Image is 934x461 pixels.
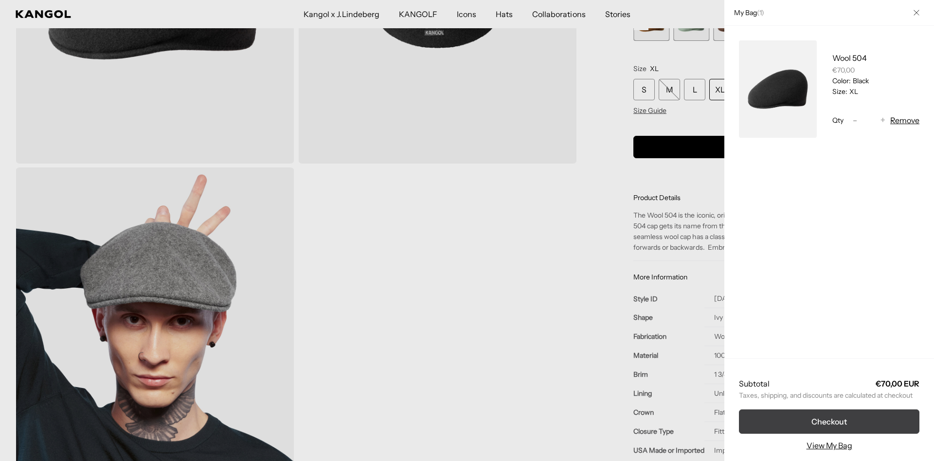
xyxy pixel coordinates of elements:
button: Remove Wool 504 - Black / XL [890,114,919,126]
span: Qty [832,116,844,125]
strong: €70,00 EUR [876,379,919,388]
div: €70,00 [832,66,919,74]
a: Wool 504 [832,53,867,63]
a: View My Bag [807,440,852,451]
button: + [876,114,890,126]
input: Quantity for Wool 504 [862,114,876,126]
h2: Subtotal [739,378,770,389]
button: - [847,114,862,126]
dt: Color: [832,76,851,85]
span: ( ) [757,8,764,17]
small: Taxes, shipping, and discounts are calculated at checkout [739,391,919,400]
span: - [853,114,857,127]
button: Checkout [739,409,919,434]
dd: Black [851,76,869,85]
span: 1 [759,8,761,17]
span: + [880,114,885,127]
h2: My Bag [729,8,764,17]
dt: Size: [832,87,847,96]
dd: XL [847,87,858,96]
